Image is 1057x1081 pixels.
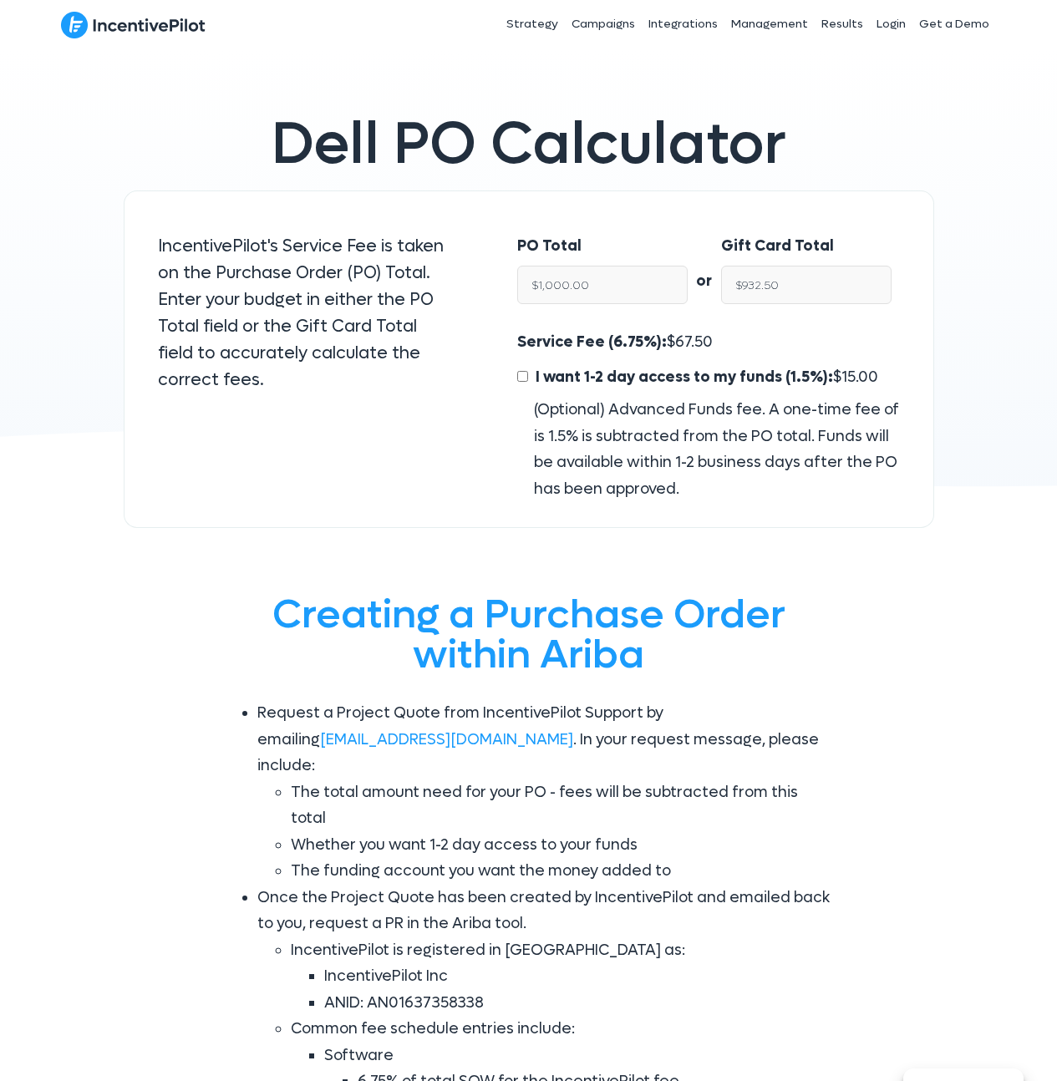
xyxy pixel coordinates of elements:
div: or [688,233,721,295]
img: IncentivePilot [61,11,206,39]
span: 15.00 [841,368,878,387]
label: Gift Card Total [721,233,834,260]
span: Dell PO Calculator [272,106,786,182]
li: Request a Project Quote from IncentivePilot Support by emailing . In your request message, please... [257,700,834,885]
div: $ [517,329,899,502]
a: Integrations [642,3,724,45]
input: I want 1-2 day access to my funds (1.5%):$15.00 [517,371,528,382]
a: Results [815,3,870,45]
a: Get a Demo [912,3,996,45]
span: Creating a Purchase Order within Ariba [272,588,785,681]
a: [EMAIL_ADDRESS][DOMAIN_NAME] [320,730,573,749]
li: IncentivePilot Inc [324,963,834,990]
span: 67.50 [675,332,713,352]
li: Whether you want 1-2 day access to your funds [291,832,834,859]
li: The funding account you want the money added to [291,858,834,885]
a: Management [724,3,815,45]
li: The total amount need for your PO - fees will be subtracted from this total [291,779,834,832]
div: (Optional) Advanced Funds fee. A one-time fee of is 1.5% is subtracted from the PO total. Funds w... [517,397,899,502]
li: ANID: AN01637358338 [324,990,834,1017]
li: IncentivePilot is registered in [GEOGRAPHIC_DATA] as: [291,937,834,1017]
a: Campaigns [565,3,642,45]
span: $ [531,368,878,387]
span: Service Fee (6.75%): [517,332,667,352]
nav: Header Menu [385,3,997,45]
label: PO Total [517,233,582,260]
span: I want 1-2 day access to my funds (1.5%): [536,368,833,387]
a: Strategy [500,3,565,45]
p: IncentivePilot's Service Fee is taken on the Purchase Order (PO) Total. Enter your budget in eith... [158,233,451,393]
a: Login [870,3,912,45]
